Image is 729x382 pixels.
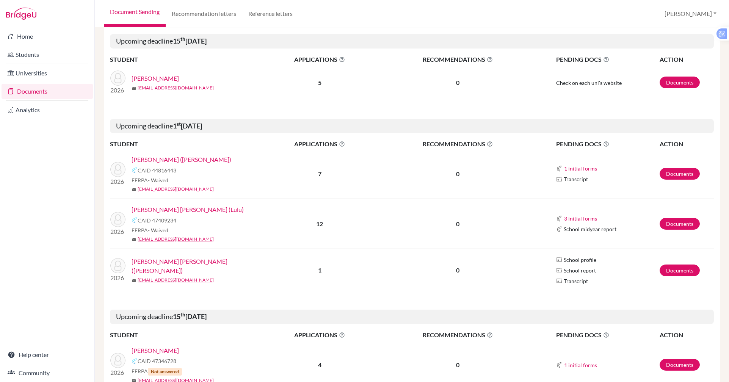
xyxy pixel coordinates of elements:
span: School midyear report [564,225,616,233]
span: APPLICATIONS [262,330,378,340]
span: mail [132,86,136,91]
a: Students [2,47,93,62]
p: 0 [378,78,538,87]
img: Common App logo [556,362,562,368]
b: 12 [316,220,323,227]
b: 1 [DATE] [173,122,202,130]
img: Ngo, Hoang Khanh Duong (Lulu) [110,212,125,227]
img: Lee, Siyun [110,70,125,86]
span: PENDING DOCS [556,330,659,340]
span: CAID 44816443 [138,166,176,174]
b: 15 [DATE] [173,312,207,321]
img: Parchments logo [556,267,562,273]
th: ACTION [659,55,714,64]
a: Help center [2,347,93,362]
a: [PERSON_NAME] [PERSON_NAME] ([PERSON_NAME]) [132,257,267,275]
button: 1 initial forms [564,164,597,173]
p: 2026 [110,273,125,282]
h5: Upcoming deadline [110,310,714,324]
span: Check on each uni's website [556,80,622,86]
a: [PERSON_NAME] [132,346,179,355]
p: 2026 [110,368,125,377]
img: Common App logo [556,216,562,222]
span: mail [132,278,136,283]
span: PENDING DOCS [556,55,659,64]
a: Documents [660,168,700,180]
img: Kim, HanGyeol (Alex) [110,162,125,177]
img: Parchments logo [556,176,562,182]
img: Common App logo [556,166,562,172]
a: Documents [660,218,700,230]
span: CAID 47346728 [138,357,176,365]
a: Analytics [2,102,93,117]
th: ACTION [659,330,714,340]
a: [EMAIL_ADDRESS][DOMAIN_NAME] [138,186,214,193]
span: PENDING DOCS [556,139,659,149]
span: Not answered [148,368,182,376]
span: FERPA [132,367,182,376]
sup: th [180,36,185,42]
button: [PERSON_NAME] [661,6,720,21]
span: Transcript [564,175,588,183]
span: FERPA [132,176,168,184]
b: 7 [318,170,321,177]
p: 0 [378,266,538,275]
a: Documents [2,84,93,99]
span: - Waived [148,177,168,183]
span: mail [132,237,136,242]
a: [EMAIL_ADDRESS][DOMAIN_NAME] [138,85,214,91]
a: Universities [2,66,93,81]
th: STUDENT [110,139,262,149]
span: Transcript [564,277,588,285]
th: STUDENT [110,55,262,64]
img: Tran, Dinh Ngoc Anh (Annie) [110,258,125,273]
img: Common App logo [556,226,562,232]
a: Documents [660,359,700,371]
img: Lee, EunBin [110,353,125,368]
a: Home [2,29,93,44]
p: 2026 [110,86,125,95]
a: Documents [660,265,700,276]
p: 2026 [110,227,125,236]
a: [EMAIL_ADDRESS][DOMAIN_NAME] [138,277,214,283]
span: APPLICATIONS [262,55,378,64]
h5: Upcoming deadline [110,119,714,133]
img: Common App logo [132,167,138,173]
p: 0 [378,360,538,369]
button: 3 initial forms [564,214,597,223]
span: - Waived [148,227,168,233]
b: 4 [318,361,321,368]
a: [PERSON_NAME] [132,74,179,83]
img: Parchments logo [556,278,562,284]
span: RECOMMENDATIONS [378,139,538,149]
img: Bridge-U [6,8,36,20]
img: Common App logo [132,358,138,364]
span: APPLICATIONS [262,139,378,149]
span: CAID 47409234 [138,216,176,224]
b: 1 [318,266,321,274]
p: 0 [378,219,538,229]
span: School report [564,266,596,274]
img: Parchments logo [556,257,562,263]
img: Common App logo [132,217,138,223]
a: Documents [660,77,700,88]
sup: st [177,121,181,127]
a: [PERSON_NAME] [PERSON_NAME] (Lulu) [132,205,244,214]
b: 15 [DATE] [173,37,207,45]
span: RECOMMENDATIONS [378,55,538,64]
span: FERPA [132,226,168,234]
th: STUDENT [110,330,262,340]
sup: th [180,312,185,318]
span: School profile [564,256,596,264]
a: [PERSON_NAME] ([PERSON_NAME]) [132,155,231,164]
p: 2026 [110,177,125,186]
th: ACTION [659,139,714,149]
span: RECOMMENDATIONS [378,330,538,340]
b: 5 [318,79,321,86]
h5: Upcoming deadline [110,34,714,49]
a: [EMAIL_ADDRESS][DOMAIN_NAME] [138,236,214,243]
a: Community [2,365,93,380]
button: 1 initial forms [564,361,597,369]
p: 0 [378,169,538,178]
span: mail [132,187,136,192]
